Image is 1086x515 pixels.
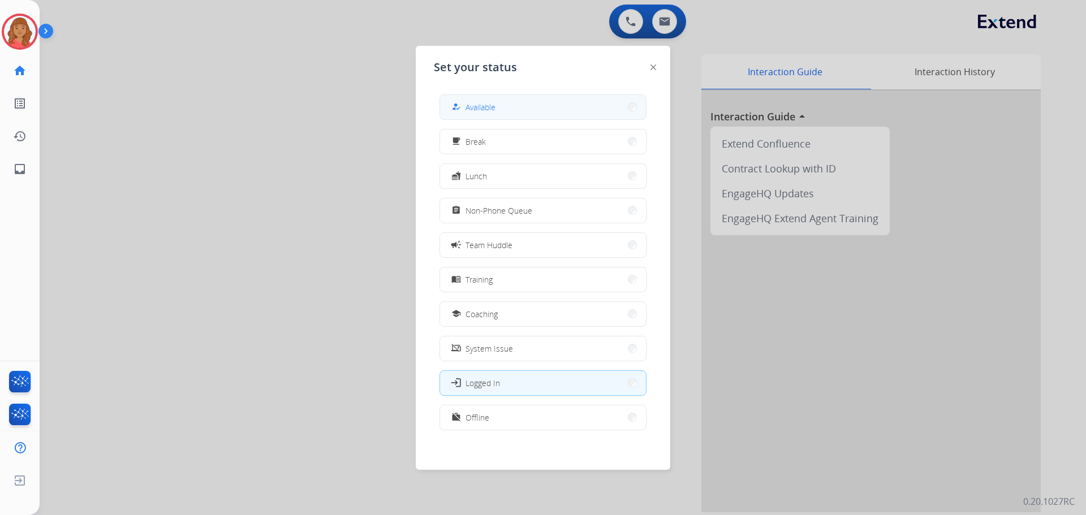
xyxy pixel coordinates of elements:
mat-icon: fastfood [451,171,461,181]
mat-icon: phonelink_off [451,344,461,353]
span: Logged In [466,377,500,389]
button: Lunch [440,164,646,188]
button: Team Huddle [440,233,646,257]
span: Break [466,136,486,148]
span: Coaching [466,308,498,320]
mat-icon: campaign [450,239,462,250]
mat-icon: inbox [13,162,27,176]
button: Logged In [440,371,646,395]
mat-icon: list_alt [13,97,27,110]
span: Training [466,274,493,285]
mat-icon: free_breakfast [451,137,461,146]
img: avatar [4,16,36,47]
button: Available [440,95,646,119]
mat-icon: history [13,129,27,143]
button: Non-Phone Queue [440,198,646,223]
mat-icon: home [13,64,27,77]
mat-icon: menu_book [451,275,461,284]
span: Non-Phone Queue [466,205,532,217]
button: Offline [440,405,646,430]
span: Lunch [466,170,487,182]
span: Set your status [434,59,517,75]
span: System Issue [466,343,513,354]
span: Offline [466,412,489,423]
mat-icon: login [450,377,462,388]
mat-icon: assignment [451,206,461,215]
button: Training [440,267,646,292]
mat-icon: school [451,309,461,319]
span: Available [466,101,495,113]
button: System Issue [440,336,646,361]
button: Coaching [440,302,646,326]
button: Break [440,129,646,154]
mat-icon: how_to_reg [451,102,461,112]
mat-icon: work_off [451,413,461,422]
img: close-button [650,64,656,70]
p: 0.20.1027RC [1023,495,1075,508]
span: Team Huddle [466,239,512,251]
